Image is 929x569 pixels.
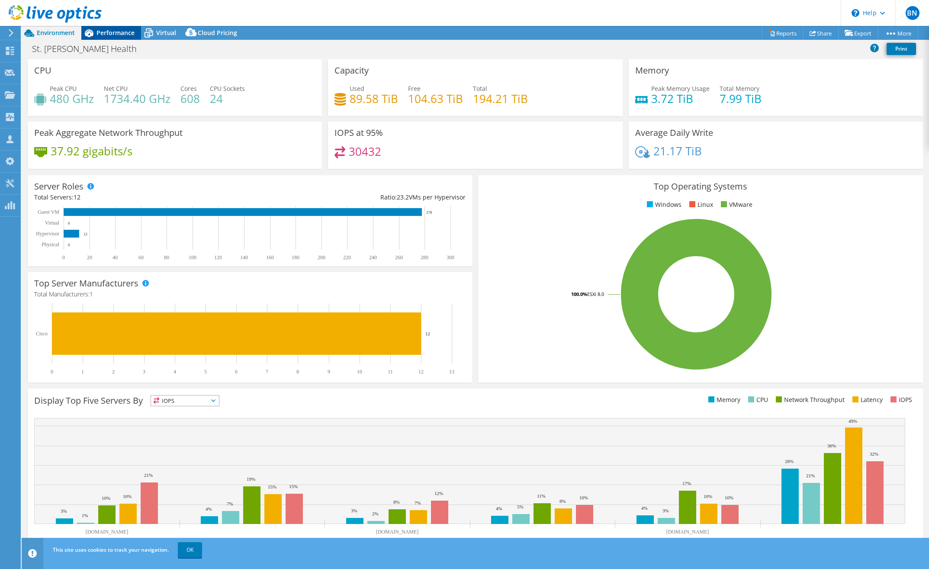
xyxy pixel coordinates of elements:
[42,241,59,248] text: Physical
[434,491,443,496] text: 12%
[198,29,237,37] span: Cloud Pricing
[240,254,248,260] text: 140
[292,254,299,260] text: 180
[651,84,710,93] span: Peak Memory Usage
[34,289,466,299] h4: Total Manufacturers:
[296,369,299,375] text: 8
[878,26,918,40] a: More
[720,94,762,103] h4: 7.99 TiB
[706,395,740,405] li: Memory
[635,128,713,138] h3: Average Daily Write
[704,494,712,499] text: 10%
[143,369,145,375] text: 3
[112,369,115,375] text: 2
[156,29,176,37] span: Virtual
[635,66,669,75] h3: Memory
[318,254,325,260] text: 200
[53,546,169,553] span: This site uses cookies to track your navigation.
[653,146,702,156] h4: 21.17 TiB
[180,94,200,103] h4: 608
[485,182,916,191] h3: Top Operating Systems
[473,84,487,93] span: Total
[50,94,94,103] h4: 480 GHz
[852,9,859,17] svg: \n
[537,493,546,498] text: 11%
[826,537,838,543] text: Other
[227,501,233,506] text: 7%
[887,43,916,55] a: Print
[123,494,132,499] text: 10%
[496,506,502,511] text: 4%
[849,418,857,424] text: 49%
[906,6,919,20] span: BN
[113,254,118,260] text: 40
[421,254,428,260] text: 280
[350,94,398,103] h4: 89.58 TiB
[651,94,710,103] h4: 3.72 TiB
[62,254,65,260] text: 0
[38,209,59,215] text: Guest VM
[36,231,59,237] text: Hypervisor
[51,369,53,375] text: 0
[357,369,362,375] text: 10
[376,529,419,535] text: [DOMAIN_NAME]
[214,254,222,260] text: 120
[289,484,298,489] text: 15%
[408,94,463,103] h4: 104.63 TiB
[68,243,70,247] text: 0
[641,505,648,511] text: 4%
[803,26,839,40] a: Share
[334,128,383,138] h3: IOPS at 95%
[268,484,276,489] text: 15%
[395,254,403,260] text: 260
[164,254,169,260] text: 80
[473,94,528,103] h4: 194.21 TiB
[662,508,669,513] text: 3%
[86,529,129,535] text: [DOMAIN_NAME]
[806,473,815,478] text: 21%
[521,537,564,543] text: [DOMAIN_NAME]
[517,504,524,509] text: 5%
[334,66,369,75] h3: Capacity
[725,495,733,500] text: 10%
[104,94,170,103] h4: 1734.40 GHz
[178,542,202,558] a: OK
[369,254,377,260] text: 240
[68,221,70,225] text: 0
[266,369,268,375] text: 7
[687,200,713,209] li: Linux
[870,451,878,456] text: 32%
[425,331,430,336] text: 12
[447,254,454,260] text: 300
[204,369,207,375] text: 5
[36,331,48,337] text: Cisco
[746,395,768,405] li: CPU
[180,84,197,93] span: Cores
[210,84,245,93] span: CPU Sockets
[682,481,691,486] text: 17%
[189,254,196,260] text: 100
[579,495,588,500] text: 10%
[74,193,80,201] span: 12
[397,193,409,201] span: 23.2
[774,395,845,405] li: Network Throughput
[645,200,681,209] li: Windows
[34,66,51,75] h3: CPU
[415,500,421,505] text: 7%
[231,537,273,543] text: [DOMAIN_NAME]
[34,128,183,138] h3: Peak Aggregate Network Throughput
[408,84,421,93] span: Free
[827,443,836,448] text: 36%
[61,508,67,514] text: 3%
[426,210,432,215] text: 278
[449,369,454,375] text: 13
[571,291,587,297] tspan: 100.0%
[50,84,77,93] span: Peak CPU
[102,495,110,501] text: 10%
[343,254,351,260] text: 220
[888,395,912,405] li: IOPS
[372,511,379,516] text: 2%
[82,513,88,518] text: 1%
[850,395,883,405] li: Latency
[393,499,400,505] text: 8%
